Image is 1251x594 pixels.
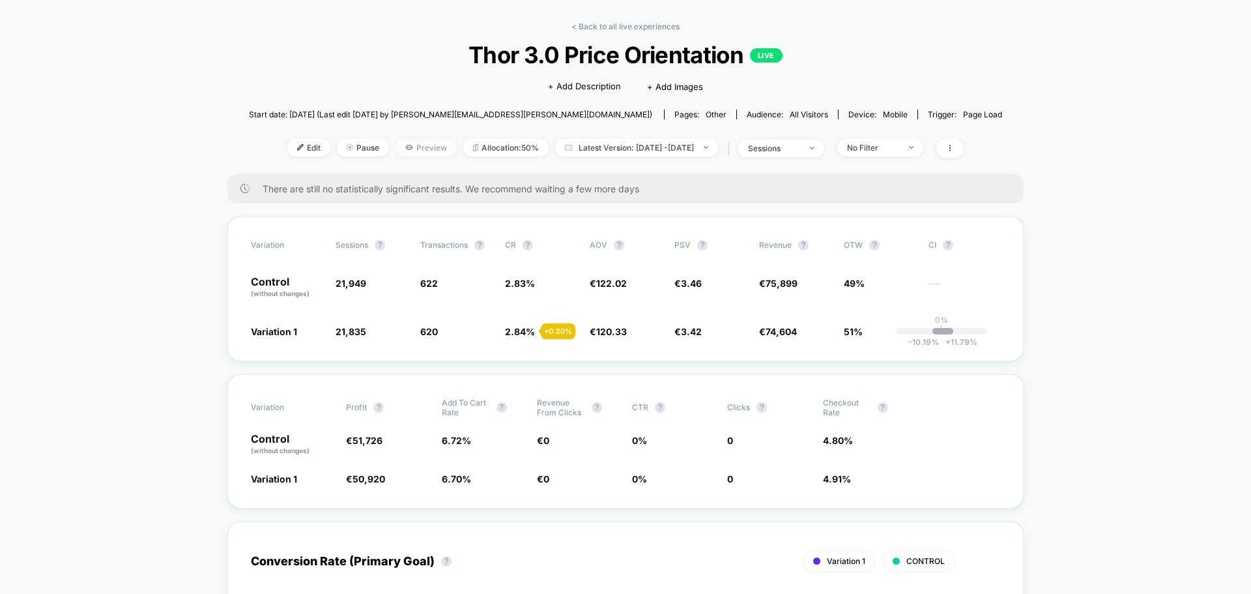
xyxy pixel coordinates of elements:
[943,240,953,250] button: ?
[725,139,738,158] span: |
[759,278,798,289] span: €
[827,556,865,566] span: Variation 1
[346,473,385,484] span: €
[337,139,389,156] span: Pause
[756,402,767,413] button: ?
[496,402,507,413] button: ?
[420,278,438,289] span: 622
[251,473,297,484] span: Variation 1
[945,337,951,347] span: +
[463,139,549,156] span: Allocation: 50%
[674,326,702,337] span: €
[940,325,943,334] p: |
[336,278,366,289] span: 21,949
[442,398,490,417] span: Add To Cart Rate
[420,240,468,250] span: Transactions
[697,240,708,250] button: ?
[823,473,851,484] span: 4.91 %
[750,48,783,63] p: LIVE
[928,110,1002,119] div: Trigger:
[537,473,549,484] span: €
[928,240,1000,250] span: CI
[632,473,647,484] span: 0 %
[759,240,792,250] span: Revenue
[373,402,384,413] button: ?
[537,435,549,446] span: €
[878,402,888,413] button: ?
[590,278,627,289] span: €
[869,240,880,250] button: ?
[727,435,733,446] span: 0
[537,398,585,417] span: Revenue From Clicks
[249,110,652,119] span: Start date: [DATE] (Last edit [DATE] by [PERSON_NAME][EMAIL_ADDRESS][PERSON_NAME][DOMAIN_NAME])
[441,556,452,567] button: ?
[810,147,814,149] img: end
[347,144,353,151] img: end
[505,326,535,337] span: 2.84 %
[442,435,471,446] span: 6.72 %
[596,278,627,289] span: 122.02
[596,326,627,337] span: 120.33
[847,143,899,153] div: No Filter
[655,402,665,413] button: ?
[251,434,333,456] p: Control
[790,110,828,119] span: All Visitors
[555,139,718,156] span: Latest Version: [DATE] - [DATE]
[251,290,309,297] span: (without changes)
[474,240,485,250] button: ?
[571,22,680,31] a: < Back to all live experiences
[543,435,549,446] span: 0
[375,240,385,250] button: ?
[346,402,367,412] span: Profit
[632,402,648,412] span: CTR
[704,146,708,149] img: end
[352,435,382,446] span: 51,726
[939,337,977,347] span: 11.79 %
[251,398,323,417] span: Variation
[395,139,457,156] span: Preview
[287,41,964,68] span: Thor 3.0 Price Orientation
[963,110,1002,119] span: Page Load
[565,144,572,151] img: calendar
[346,435,382,446] span: €
[251,447,309,454] span: (without changes)
[548,80,621,93] span: + Add Description
[541,323,575,339] div: + 0.20 %
[336,240,368,250] span: Sessions
[838,110,917,119] span: Device:
[251,326,297,337] span: Variation 1
[747,110,828,119] div: Audience:
[681,326,702,337] span: 3.42
[263,183,998,194] span: There are still no statistically significant results. We recommend waiting a few more days
[823,435,853,446] span: 4.80 %
[706,110,726,119] span: other
[844,240,915,250] span: OTW
[727,402,750,412] span: Clicks
[523,240,533,250] button: ?
[590,240,607,250] span: AOV
[543,473,549,484] span: 0
[844,278,865,289] span: 49%
[748,143,800,153] div: sessions
[505,240,516,250] span: CR
[336,326,366,337] span: 21,835
[766,326,797,337] span: 74,604
[909,146,913,149] img: end
[823,398,871,417] span: Checkout Rate
[442,473,471,484] span: 6.70 %
[590,326,627,337] span: €
[674,110,726,119] div: Pages:
[287,139,330,156] span: Edit
[935,315,948,325] p: 0%
[759,326,797,337] span: €
[352,473,385,484] span: 50,920
[297,144,304,151] img: edit
[592,402,602,413] button: ?
[908,337,939,347] span: -10.19 %
[928,280,1000,299] span: ---
[647,82,703,92] span: + Add Images
[844,326,863,337] span: 51%
[883,110,908,119] span: mobile
[798,240,809,250] button: ?
[251,276,323,299] p: Control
